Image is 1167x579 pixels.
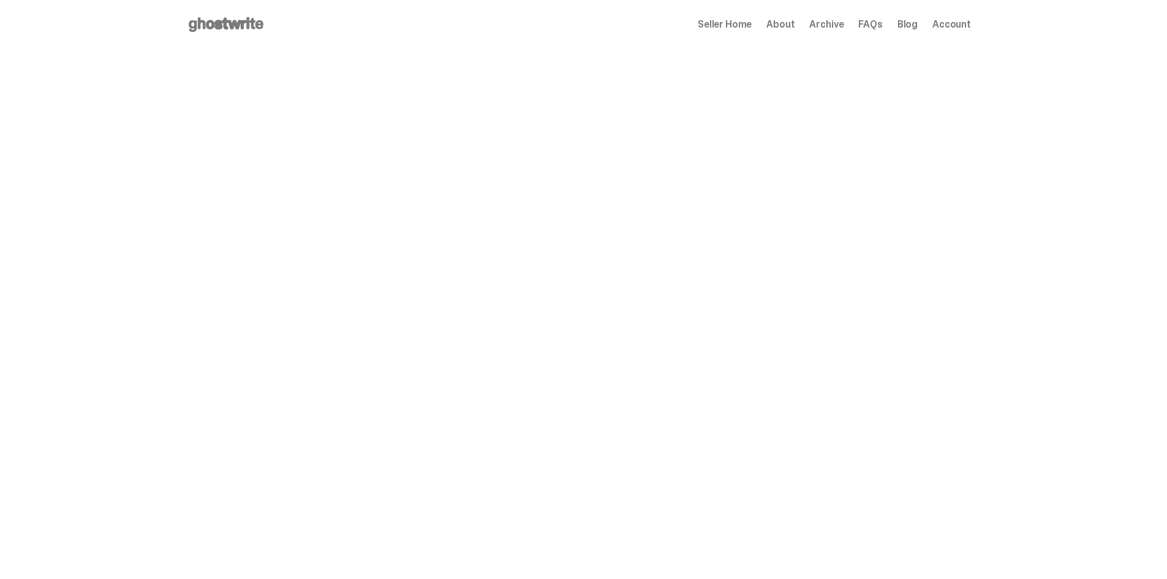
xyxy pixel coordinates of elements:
[698,20,752,29] a: Seller Home
[766,20,795,29] a: About
[932,20,971,29] a: Account
[809,20,844,29] a: Archive
[858,20,882,29] a: FAQs
[897,20,918,29] a: Blog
